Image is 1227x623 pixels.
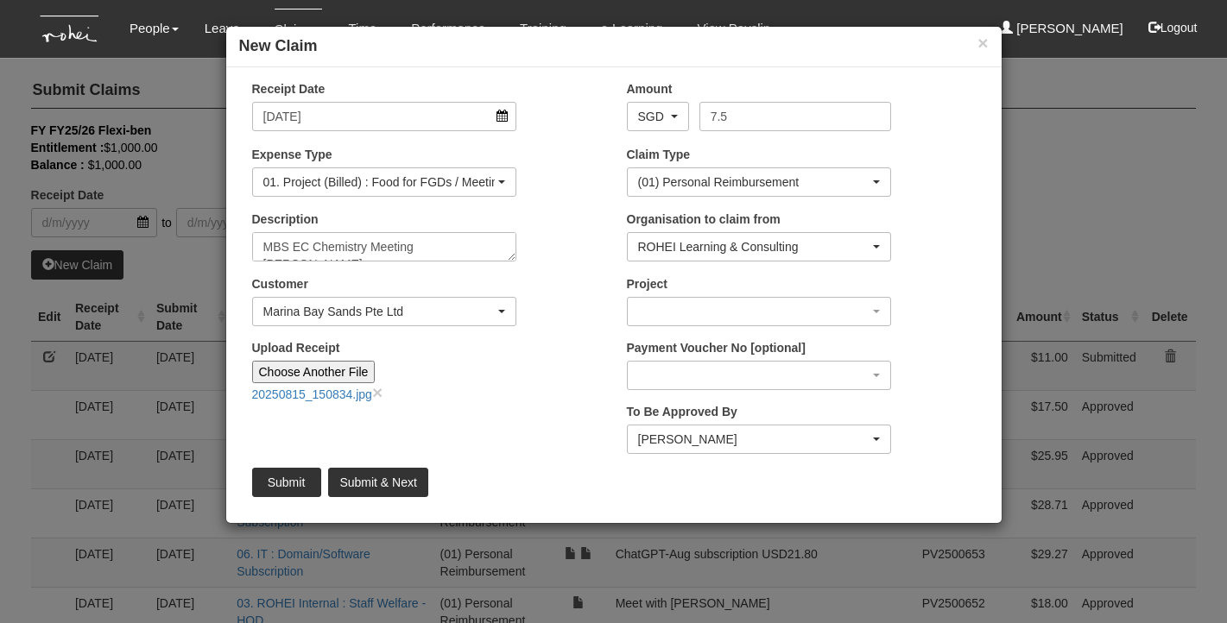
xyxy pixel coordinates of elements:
[627,232,892,261] button: ROHEI Learning & Consulting
[328,468,427,497] input: Submit & Next
[627,102,689,131] button: SGD
[638,431,870,448] div: [PERSON_NAME]
[627,80,673,98] label: Amount
[263,173,496,191] div: 01. Project (Billed) : Food for FGDs / Meetings
[252,275,308,293] label: Customer
[372,382,383,402] a: close
[627,211,781,228] label: Organisation to claim from
[627,146,691,163] label: Claim Type
[252,146,332,163] label: Expense Type
[252,361,376,383] input: Choose Another File
[239,37,318,54] b: New Claim
[252,211,319,228] label: Description
[252,80,326,98] label: Receipt Date
[252,339,340,356] label: Upload Receipt
[977,34,988,52] button: ×
[252,102,517,131] input: d/m/yyyy
[638,173,870,191] div: (01) Personal Reimbursement
[252,387,372,401] a: 20250815_150834.jpg
[627,275,667,293] label: Project
[627,339,806,356] label: Payment Voucher No [optional]
[627,403,737,420] label: To Be Approved By
[1154,554,1210,606] iframe: chat widget
[638,108,667,125] div: SGD
[252,297,517,326] button: Marina Bay Sands Pte Ltd
[627,167,892,197] button: (01) Personal Reimbursement
[627,425,892,454] button: Joshua Tan
[252,167,517,197] button: 01. Project (Billed) : Food for FGDs / Meetings
[263,303,496,320] div: Marina Bay Sands Pte Ltd
[638,238,870,255] div: ROHEI Learning & Consulting
[252,468,321,497] input: Submit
